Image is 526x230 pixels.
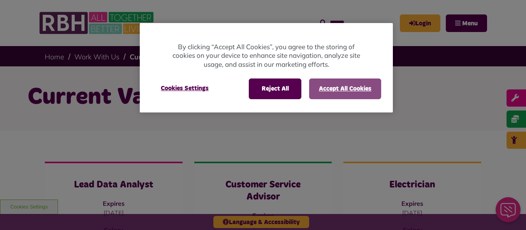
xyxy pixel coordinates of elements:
[140,23,393,112] div: Privacy
[249,78,301,99] button: Reject All
[151,78,218,98] button: Cookies Settings
[5,2,30,27] div: Close Web Assistant
[140,23,393,112] div: Cookie banner
[309,78,381,99] button: Accept All Cookies
[171,43,362,69] p: By clicking “Accept All Cookies”, you agree to the storing of cookies on your device to enhance s...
